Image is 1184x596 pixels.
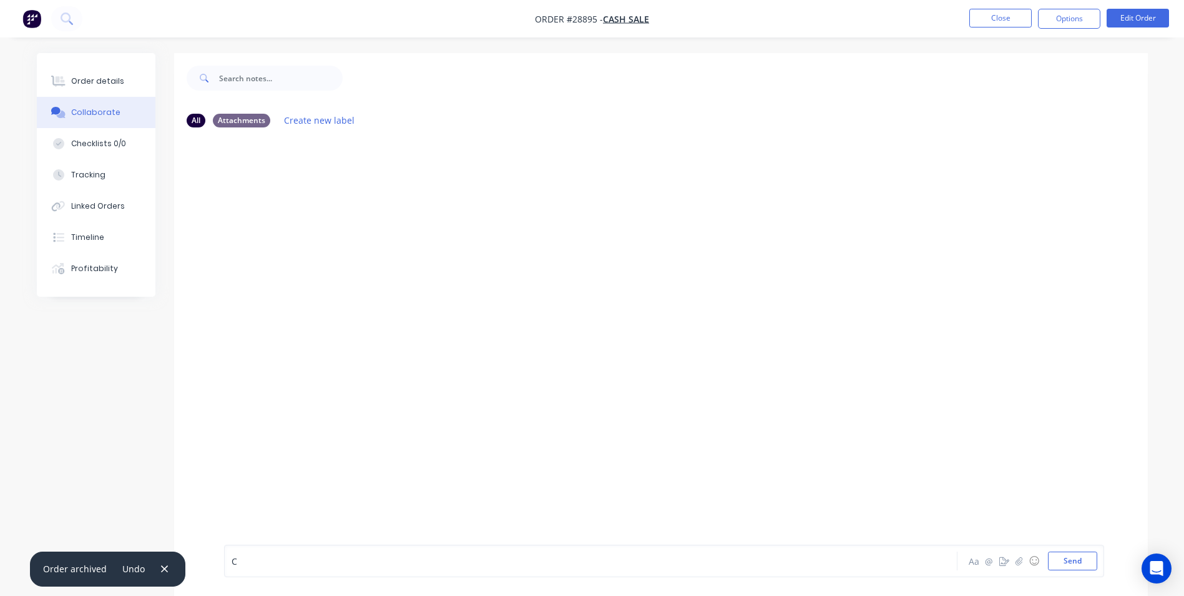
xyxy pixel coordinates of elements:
div: Attachments [213,114,270,127]
span: Order #28895 - [535,13,603,25]
button: ☺ [1027,554,1042,569]
button: Tracking [37,159,155,191]
button: @ [982,554,997,569]
button: Order details [37,66,155,97]
div: Linked Orders [71,201,125,212]
div: All [187,114,205,127]
button: Profitability [37,253,155,284]
input: Search notes... [219,66,343,91]
button: Send [1048,552,1097,570]
div: Timeline [71,232,104,243]
button: Collaborate [37,97,155,128]
a: CASH SALE [603,13,649,25]
button: Timeline [37,222,155,253]
button: Aa [967,554,982,569]
button: Options [1038,9,1100,29]
div: Collaborate [71,107,120,118]
button: Undo [116,560,152,577]
img: Factory [22,9,41,28]
div: Checklists 0/0 [71,138,126,149]
div: Order archived [43,562,107,575]
button: Create new label [278,112,361,129]
div: Tracking [71,169,105,181]
button: Edit Order [1107,9,1169,27]
div: Order details [71,76,124,87]
div: Profitability [71,263,118,274]
button: Close [969,9,1032,27]
span: C [232,555,237,567]
button: Linked Orders [37,191,155,222]
div: Open Intercom Messenger [1142,554,1172,584]
button: Checklists 0/0 [37,128,155,159]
